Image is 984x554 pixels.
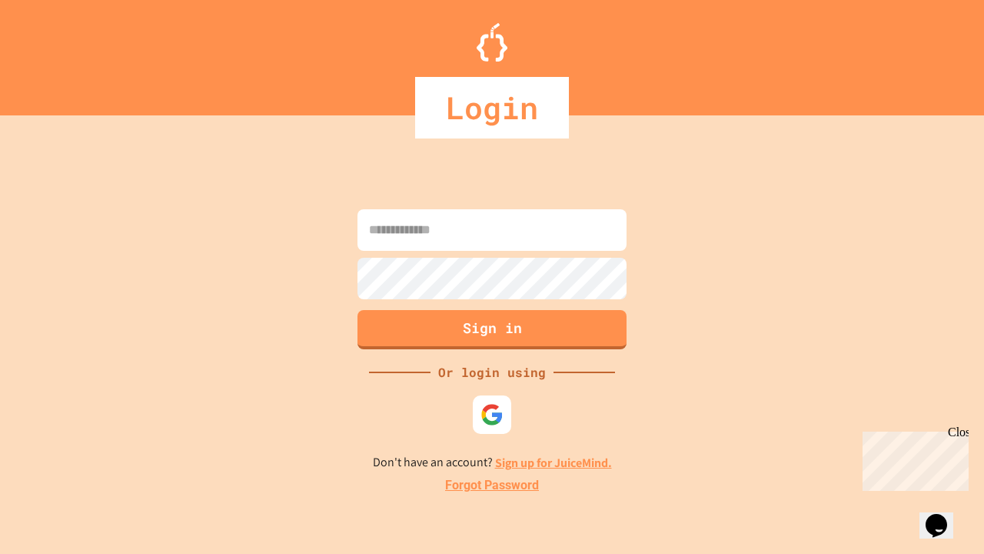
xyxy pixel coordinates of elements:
a: Forgot Password [445,476,539,495]
a: Sign up for JuiceMind. [495,455,612,471]
img: google-icon.svg [480,403,504,426]
div: Chat with us now!Close [6,6,106,98]
iframe: chat widget [856,426,969,491]
div: Or login using [430,363,553,382]
div: Login [415,77,569,138]
iframe: chat widget [919,492,969,539]
p: Don't have an account? [373,453,612,472]
img: Logo.svg [477,23,507,62]
button: Sign in [357,310,627,349]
